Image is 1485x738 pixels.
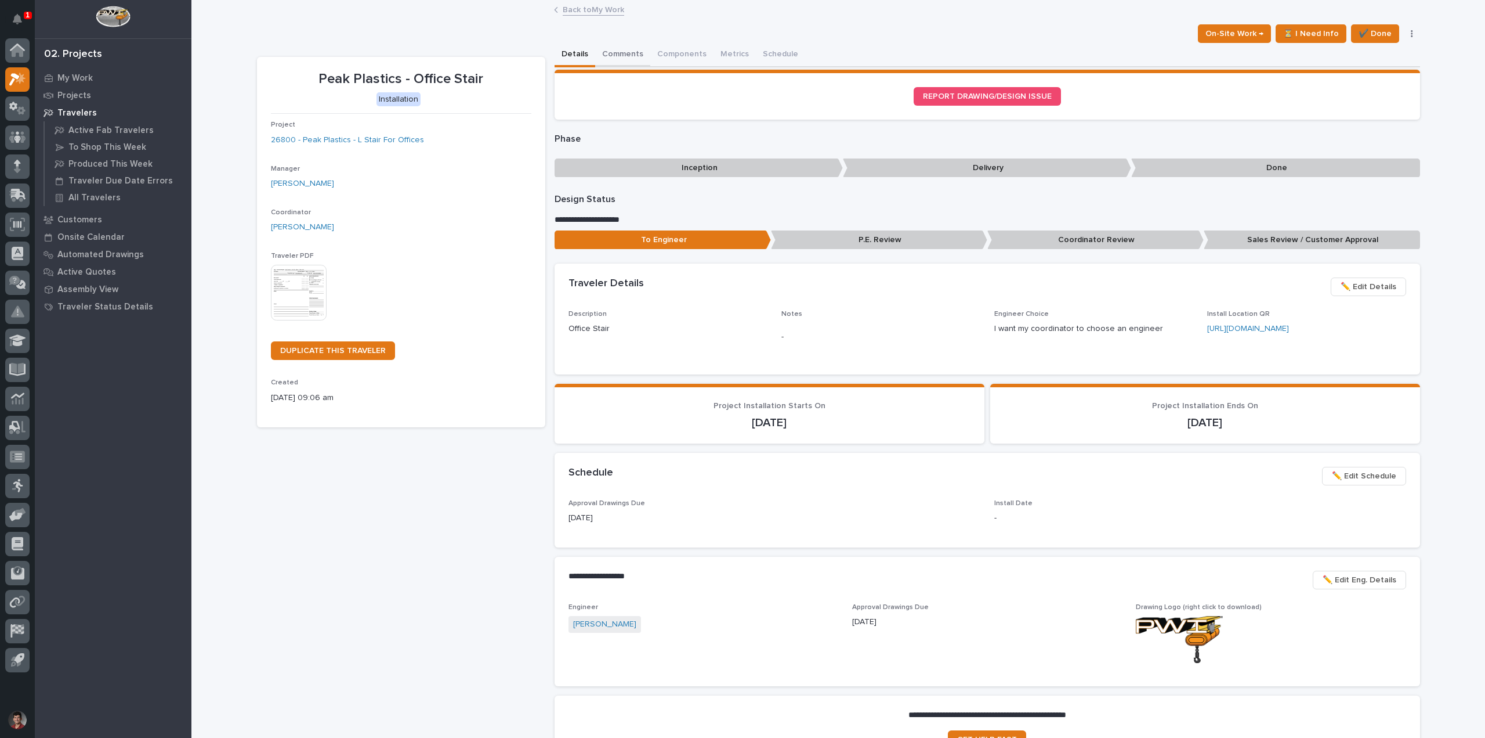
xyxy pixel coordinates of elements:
img: lK-m_ZVPjlCMxzoLluRLkIl_QM2h5CjywaNnZEJW6JE [1136,616,1223,663]
a: Traveler Status Details [35,298,191,315]
a: [URL][DOMAIN_NAME] [1207,325,1289,333]
img: Workspace Logo [96,6,130,27]
span: Approval Drawings Due [852,604,929,611]
a: Customers [35,211,191,228]
a: Active Quotes [35,263,191,280]
a: Projects [35,87,191,104]
span: Project Installation Ends On [1152,402,1258,410]
button: Details [555,43,595,67]
span: ✏️ Edit Eng. Details [1323,573,1396,587]
a: To Shop This Week [45,139,191,155]
a: Assembly View [35,280,191,298]
button: ⏳ I Need Info [1276,24,1346,43]
button: On-Site Work → [1198,24,1271,43]
p: I want my coordinator to choose an engineer [994,323,1193,335]
button: Comments [595,43,650,67]
span: Drawing Logo (right click to download) [1136,604,1262,611]
p: Automated Drawings [57,250,144,260]
p: - [781,331,980,343]
p: Active Quotes [57,267,116,278]
span: Engineer Choice [994,311,1049,318]
span: Coordinator [271,209,311,216]
a: Back toMy Work [563,2,624,16]
p: Sales Review / Customer Approval [1204,231,1420,250]
button: Schedule [756,43,805,67]
span: Project [271,121,295,128]
p: [DATE] 09:06 am [271,392,531,404]
button: Components [650,43,713,67]
a: Active Fab Travelers [45,122,191,138]
p: [DATE] [852,616,1122,628]
span: Notes [781,311,802,318]
a: Onsite Calendar [35,228,191,246]
p: Traveler Status Details [57,302,153,312]
a: 26800 - Peak Plastics - L Stair For Offices [271,134,424,146]
button: Metrics [713,43,756,67]
p: To Engineer [555,231,771,250]
p: Onsite Calendar [57,232,125,243]
h2: Traveler Details [568,278,644,290]
span: Created [271,379,298,386]
span: ✔️ Done [1359,27,1392,41]
button: users-avatar [5,708,30,732]
button: Notifications [5,7,30,31]
p: Traveler Due Date Errors [68,176,173,186]
span: ⏳ I Need Info [1283,27,1339,41]
a: Travelers [35,104,191,121]
p: [DATE] [568,416,970,430]
span: Engineer [568,604,598,611]
p: 1 [26,11,30,19]
p: Projects [57,91,91,101]
span: Traveler PDF [271,253,314,260]
span: Install Location QR [1207,311,1270,318]
span: ✏️ Edit Schedule [1332,469,1396,483]
p: To Shop This Week [68,142,146,153]
span: Manager [271,165,300,172]
button: ✔️ Done [1351,24,1399,43]
p: Inception [555,159,843,178]
span: REPORT DRAWING/DESIGN ISSUE [923,92,1052,100]
span: Description [568,311,607,318]
p: Design Status [555,194,1420,205]
div: 02. Projects [44,48,102,61]
p: All Travelers [68,193,121,203]
p: [DATE] [568,512,980,524]
span: Install Date [994,500,1033,507]
p: Travelers [57,108,97,118]
p: P.E. Review [771,231,987,250]
button: ✏️ Edit Eng. Details [1313,571,1406,589]
span: On-Site Work → [1205,27,1263,41]
h2: Schedule [568,467,613,480]
a: [PERSON_NAME] [271,178,334,190]
p: Active Fab Travelers [68,125,154,136]
span: ✏️ Edit Details [1341,280,1396,294]
p: Peak Plastics - Office Stair [271,71,531,88]
p: Delivery [843,159,1131,178]
p: Office Stair [568,323,767,335]
p: Coordinator Review [987,231,1204,250]
a: My Work [35,69,191,87]
a: Automated Drawings [35,246,191,263]
a: REPORT DRAWING/DESIGN ISSUE [914,87,1061,106]
div: Notifications1 [15,14,30,33]
span: Project Installation Starts On [713,402,825,410]
a: DUPLICATE THIS TRAVELER [271,341,395,360]
p: [DATE] [1004,416,1406,430]
p: Produced This Week [68,159,153,170]
a: [PERSON_NAME] [271,221,334,233]
a: Produced This Week [45,156,191,172]
span: DUPLICATE THIS TRAVELER [280,347,386,355]
p: My Work [57,73,93,84]
p: Done [1131,159,1419,178]
p: - [994,512,1406,524]
span: Approval Drawings Due [568,500,645,507]
p: Customers [57,215,102,225]
p: Phase [555,134,1420,145]
a: Traveler Due Date Errors [45,172,191,189]
button: ✏️ Edit Details [1331,278,1406,296]
button: ✏️ Edit Schedule [1322,467,1406,485]
a: All Travelers [45,189,191,206]
div: Installation [376,92,421,107]
p: Assembly View [57,285,118,295]
a: [PERSON_NAME] [573,618,636,631]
